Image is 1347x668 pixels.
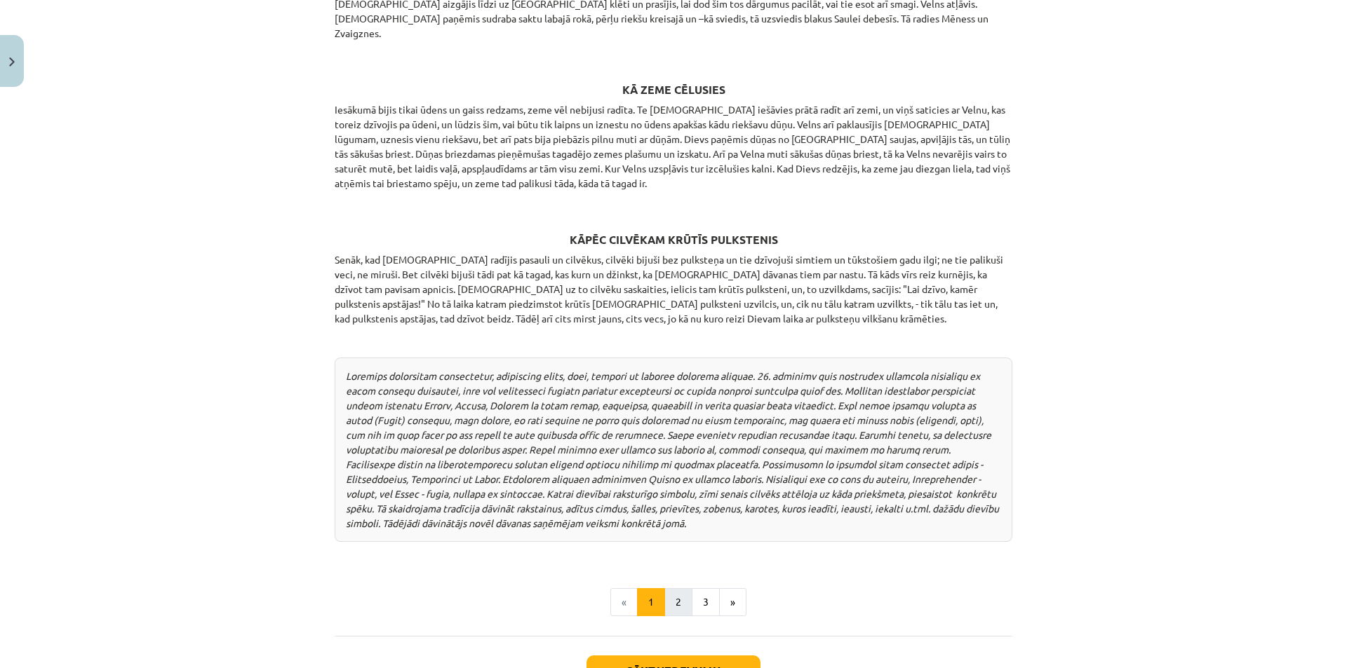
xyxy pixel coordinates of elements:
img: icon-close-lesson-0947bae3869378f0d4975bcd49f059093ad1ed9edebbc8119c70593378902aed.svg [9,57,15,67]
p: Senāk, kad [DEMOGRAPHIC_DATA] radījis pasauli un cilvēkus, cilvēki bijuši bez pulksteņa un tie dz... [335,252,1012,326]
b: KĀ ZEME CĒLUSIES [622,82,725,97]
nav: Page navigation example [335,588,1012,616]
button: 3 [692,588,720,616]
button: » [719,588,746,616]
button: 2 [664,588,692,616]
i: Loremips dolorsitam consectetur, adipiscing elits, doei, tempori ut laboree dolorema aliquae. 26.... [346,369,991,500]
p: Iesākumā bijis tikai ūdens un gaiss redzams, zeme vēl nebijusi radīta. Te [DEMOGRAPHIC_DATA] iešā... [335,102,1012,191]
i: Katrai dievībai raksturīgo simbolu, zīmi senais cilvēks attēloja uz kāda priekšmeta, piesaistot k... [346,487,999,529]
button: 1 [637,588,665,616]
b: KĀPĒC CILVĒKAM KRŪTĪS PULKSTENIS [570,232,778,247]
